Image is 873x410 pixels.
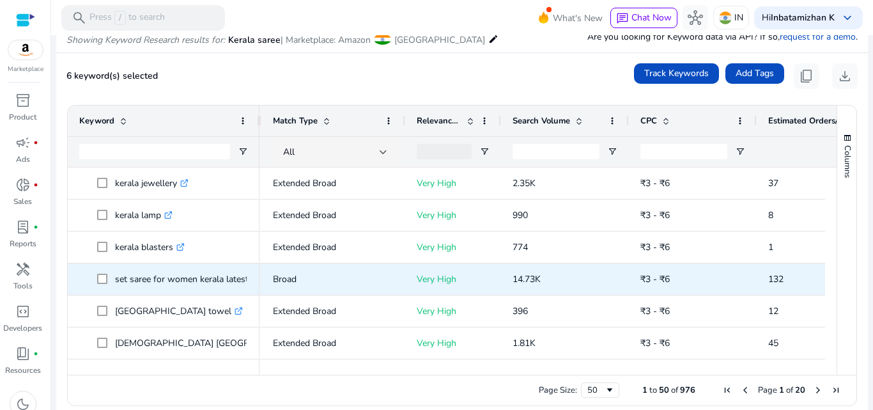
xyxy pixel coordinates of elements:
span: chat [616,12,629,25]
button: Open Filter Menu [735,146,745,157]
p: [DEMOGRAPHIC_DATA] [GEOGRAPHIC_DATA] [115,330,318,356]
input: Keyword Filter Input [79,144,230,159]
p: Marketplace [8,65,43,74]
p: Resources [5,365,41,376]
p: IN [734,6,743,29]
span: donut_small [15,177,31,193]
span: Relevance Score [417,115,461,127]
span: code_blocks [15,304,31,319]
span: 132 [768,273,784,285]
span: [GEOGRAPHIC_DATA] [394,34,485,46]
mat-icon: edit [488,31,498,47]
p: Extended Broad [273,330,394,356]
div: Previous Page [740,385,750,395]
p: Tools [13,280,33,292]
span: What's New [553,7,603,29]
span: Keyword [79,115,114,127]
p: Product [9,111,36,123]
p: Extended Broad [273,170,394,196]
span: fiber_manual_record [33,182,38,187]
span: Add Tags [736,67,774,80]
button: download [832,63,858,89]
p: Extended Broad [273,202,394,228]
span: Kerala saree [228,34,281,46]
p: kerala ayurveda [115,362,189,388]
input: Search Volume Filter Input [513,144,599,159]
span: inventory_2 [15,93,31,108]
p: Very High [417,202,490,228]
p: Very High [417,266,490,292]
button: Open Filter Menu [238,146,248,157]
button: hub [683,5,708,31]
span: All [283,146,295,158]
span: 37 [768,177,778,189]
span: Track Keywords [644,67,709,80]
span: content_copy [799,68,814,84]
p: Very High [417,234,490,260]
span: 14.73K [513,273,541,285]
p: Extended Broad [273,298,394,324]
span: of [671,384,678,396]
span: 45 [768,337,778,349]
p: set saree for women kerala latest design [115,266,289,292]
p: Press to search [89,11,165,25]
button: chatChat Now [610,8,677,28]
i: Showing Keyword Research results for: [66,34,225,46]
span: of [786,384,793,396]
img: amazon.svg [8,40,43,59]
span: campaign [15,135,31,150]
p: Very High [417,330,490,356]
input: CPC Filter Input [640,144,727,159]
span: Page [758,384,777,396]
span: 6 keyword(s) selected [66,70,158,82]
p: kerala jewellery [115,170,189,196]
p: kerala blasters [115,234,185,260]
p: Broad [273,266,394,292]
span: fiber_manual_record [33,351,38,356]
span: lab_profile [15,219,31,235]
p: Extended Broad [273,234,394,260]
span: 1 [768,241,773,253]
div: 50 [587,384,605,396]
span: download [837,68,853,84]
button: Open Filter Menu [607,146,617,157]
span: ₹3 - ₹6 [640,209,670,221]
button: Track Keywords [634,63,719,84]
span: 20 [795,384,805,396]
span: ₹3 - ₹6 [640,305,670,317]
span: | Marketplace: Amazon [281,34,371,46]
p: Very High [417,170,490,196]
span: ₹3 - ₹6 [640,337,670,349]
img: in.svg [719,12,732,24]
span: 990 [513,209,528,221]
span: 774 [513,241,528,253]
span: search [72,10,87,26]
span: ₹3 - ₹6 [640,273,670,285]
p: Reports [10,238,36,249]
span: handyman [15,262,31,277]
span: Columns [842,145,853,178]
button: Add Tags [725,63,784,84]
p: Very High [417,362,490,388]
p: Extended Broad [273,362,394,388]
span: / [114,11,126,25]
div: Last Page [831,385,841,395]
b: Inbatamizhan K [771,12,835,24]
div: First Page [722,385,732,395]
span: 50 [659,384,669,396]
span: fiber_manual_record [33,140,38,145]
span: 12 [768,305,778,317]
span: Match Type [273,115,318,127]
span: 396 [513,305,528,317]
span: 2.35K [513,177,536,189]
span: fiber_manual_record [33,225,38,230]
button: content_copy [794,63,819,89]
span: Chat Now [631,12,672,24]
button: Open Filter Menu [479,146,490,157]
span: 1 [642,384,647,396]
span: 8 [768,209,773,221]
div: Page Size [581,382,619,398]
span: Search Volume [513,115,570,127]
p: Ads [16,154,30,165]
span: 976 [680,384,695,396]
